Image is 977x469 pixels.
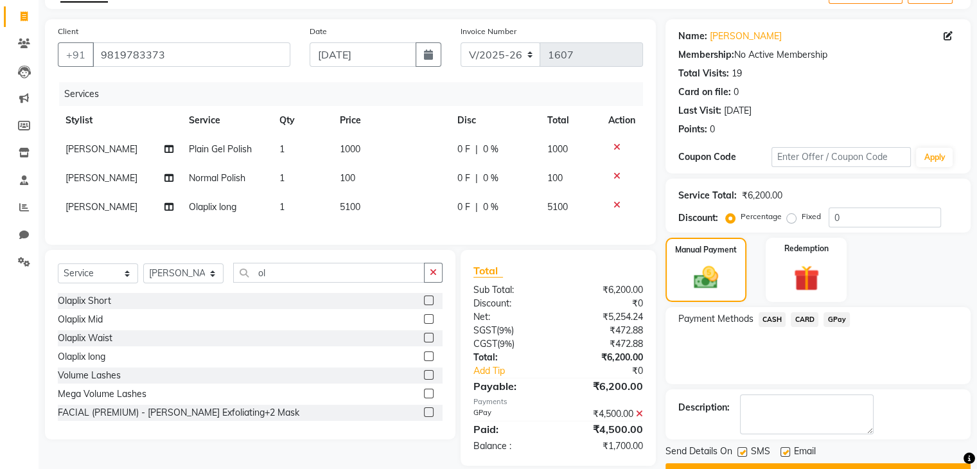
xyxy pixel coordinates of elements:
span: Normal Polish [189,172,245,184]
div: ₹6,200.00 [558,351,653,364]
label: Date [310,26,327,37]
th: Qty [272,106,332,135]
div: Olaplix Mid [58,313,103,326]
label: Redemption [784,243,829,254]
div: ₹4,500.00 [558,407,653,421]
span: 1 [279,201,285,213]
span: | [475,200,478,214]
label: Manual Payment [675,244,737,256]
div: ( ) [464,324,558,337]
div: Points: [678,123,707,136]
span: 5100 [340,201,360,213]
div: FACIAL (PREMIUM) - [PERSON_NAME] Exfoliating+2 Mask [58,406,299,420]
span: Plain Gel Polish [189,143,252,155]
span: 100 [340,172,355,184]
div: Olaplix Waist [58,332,112,345]
th: Price [332,106,450,135]
span: 9% [499,325,511,335]
span: Total [473,264,503,278]
div: ₹5,254.24 [558,310,653,324]
div: Discount: [678,211,718,225]
span: [PERSON_NAME] [66,172,137,184]
div: ₹472.88 [558,337,653,351]
span: | [475,172,478,185]
button: +91 [58,42,94,67]
span: Payment Methods [678,312,753,326]
img: _gift.svg [786,262,827,294]
th: Stylist [58,106,181,135]
div: ₹0 [558,297,653,310]
div: Membership: [678,48,734,62]
div: Name: [678,30,707,43]
div: Description: [678,401,730,414]
div: Volume Lashes [58,369,121,382]
div: ₹6,200.00 [558,283,653,297]
div: Discount: [464,297,558,310]
span: 0 % [483,172,498,185]
span: 1 [279,172,285,184]
span: CGST [473,338,497,350]
span: CASH [759,312,786,327]
span: 0 F [457,200,470,214]
div: ₹6,200.00 [742,189,782,202]
div: Olaplix long [58,350,105,364]
label: Fixed [802,211,821,222]
div: 0 [710,123,715,136]
label: Percentage [741,211,782,222]
div: 19 [732,67,742,80]
div: Mega Volume Lashes [58,387,146,401]
div: Balance : [464,439,558,453]
div: Net: [464,310,558,324]
div: Coupon Code [678,150,771,164]
th: Disc [450,106,540,135]
div: 0 [734,85,739,99]
span: 0 % [483,200,498,214]
span: [PERSON_NAME] [66,143,137,155]
div: Services [59,82,653,106]
button: Apply [916,148,953,167]
div: Total Visits: [678,67,729,80]
div: GPay [464,407,558,421]
span: 1000 [340,143,360,155]
div: ₹472.88 [558,324,653,337]
div: Service Total: [678,189,737,202]
div: Payable: [464,378,558,394]
div: Paid: [464,421,558,437]
span: SGST [473,324,497,336]
th: Action [601,106,643,135]
input: Search or Scan [233,263,425,283]
span: 1 [279,143,285,155]
span: 0 % [483,143,498,156]
div: Last Visit: [678,104,721,118]
span: SMS [751,445,770,461]
a: Add Tip [464,364,574,378]
div: ₹0 [574,364,652,378]
div: ₹4,500.00 [558,421,653,437]
div: Card on file: [678,85,731,99]
span: Email [794,445,816,461]
img: _cash.svg [686,263,726,292]
span: 100 [547,172,563,184]
a: [PERSON_NAME] [710,30,782,43]
span: 0 F [457,172,470,185]
div: Sub Total: [464,283,558,297]
span: 9% [500,339,512,349]
div: ( ) [464,337,558,351]
div: ₹6,200.00 [558,378,653,394]
input: Search by Name/Mobile/Email/Code [92,42,290,67]
span: CARD [791,312,818,327]
div: No Active Membership [678,48,958,62]
span: | [475,143,478,156]
th: Service [181,106,272,135]
span: GPay [823,312,850,327]
div: Olaplix Short [58,294,111,308]
span: 5100 [547,201,568,213]
span: Olaplix long [189,201,236,213]
label: Invoice Number [461,26,516,37]
span: [PERSON_NAME] [66,201,137,213]
th: Total [540,106,601,135]
input: Enter Offer / Coupon Code [771,147,911,167]
span: 1000 [547,143,568,155]
div: Payments [473,396,643,407]
div: Total: [464,351,558,364]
